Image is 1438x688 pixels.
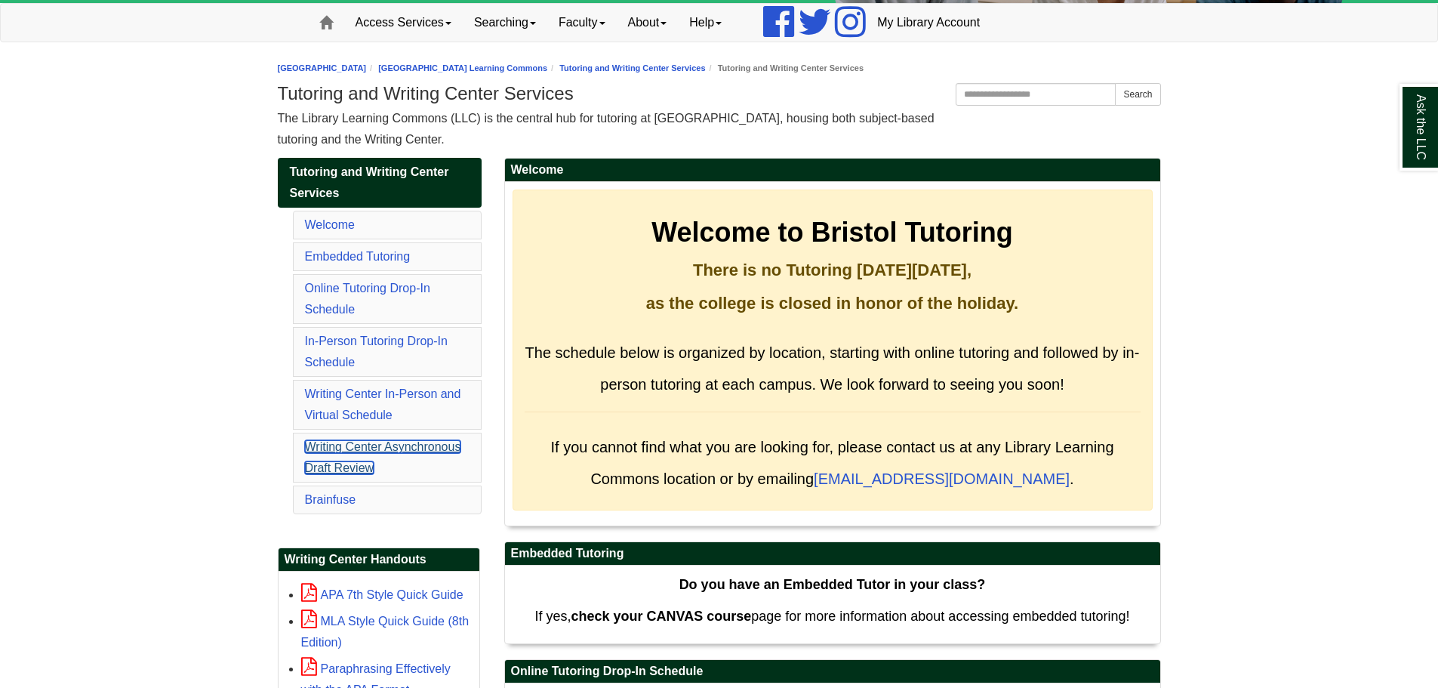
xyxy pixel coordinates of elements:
h2: Writing Center Handouts [279,548,479,572]
button: Search [1115,83,1160,106]
span: If yes, page for more information about accessing embedded tutoring! [534,609,1129,624]
span: Tutoring and Writing Center Services [290,165,449,199]
a: [GEOGRAPHIC_DATA] Learning Commons [378,63,547,73]
h2: Online Tutoring Drop-In Schedule [505,660,1160,683]
a: About [617,4,679,42]
a: Searching [463,4,547,42]
strong: as the college is closed in honor of the holiday. [646,294,1018,313]
strong: Do you have an Embedded Tutor in your class? [679,577,986,592]
a: In-Person Tutoring Drop-In Schedule [305,335,448,369]
h2: Embedded Tutoring [505,542,1160,566]
span: The schedule below is organized by location, starting with online tutoring and followed by in-per... [525,344,1140,393]
strong: check your CANVAS course [571,609,751,624]
a: Writing Center In-Person and Virtual Schedule [305,387,461,421]
a: APA 7th Style Quick Guide [301,588,463,601]
strong: There is no Tutoring [DATE][DATE], [693,261,971,279]
a: Tutoring and Writing Center Services [559,63,705,73]
a: [GEOGRAPHIC_DATA] [278,63,367,73]
nav: breadcrumb [278,61,1161,76]
a: Online Tutoring Drop-In Schedule [305,282,430,316]
a: Welcome [305,218,355,231]
a: Access Services [344,4,463,42]
a: My Library Account [866,4,991,42]
a: Brainfuse [305,493,356,506]
h1: Tutoring and Writing Center Services [278,83,1161,104]
a: MLA Style Quick Guide (8th Edition) [301,615,470,649]
a: Faculty [547,4,617,42]
a: [EMAIL_ADDRESS][DOMAIN_NAME] [814,470,1070,487]
h2: Welcome [505,159,1160,182]
a: Writing Center Asynchronous Draft Review [305,440,461,474]
span: The Library Learning Commons (LLC) is the central hub for tutoring at [GEOGRAPHIC_DATA], housing ... [278,112,935,146]
a: Help [678,4,733,42]
a: Tutoring and Writing Center Services [278,158,482,208]
a: Embedded Tutoring [305,250,411,263]
strong: Welcome to Bristol Tutoring [651,217,1013,248]
span: If you cannot find what you are looking for, please contact us at any Library Learning Commons lo... [550,439,1113,487]
li: Tutoring and Writing Center Services [706,61,864,76]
